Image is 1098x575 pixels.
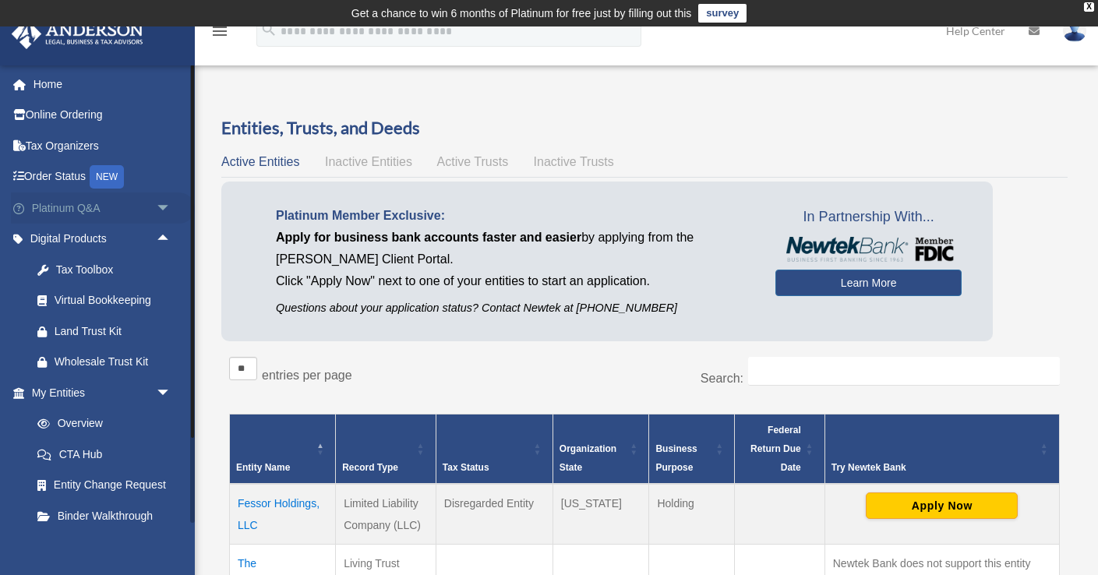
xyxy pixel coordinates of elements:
[22,470,187,501] a: Entity Change Request
[336,414,436,485] th: Record Type: Activate to sort
[831,458,1036,477] div: Try Newtek Bank
[156,192,187,224] span: arrow_drop_down
[560,443,616,473] span: Organization State
[342,462,398,473] span: Record Type
[11,377,187,408] a: My Entitiesarrow_drop_down
[351,4,692,23] div: Get a chance to win 6 months of Platinum for free just by filling out this
[649,484,735,545] td: Holding
[22,439,187,470] a: CTA Hub
[221,155,299,168] span: Active Entities
[22,408,179,439] a: Overview
[276,298,752,318] p: Questions about your application status? Contact Newtek at [PHONE_NUMBER]
[11,161,195,193] a: Order StatusNEW
[750,425,801,473] span: Federal Return Due Date
[11,69,195,100] a: Home
[553,414,649,485] th: Organization State: Activate to sort
[156,224,187,256] span: arrow_drop_up
[1084,2,1094,12] div: close
[553,484,649,545] td: [US_STATE]
[436,484,553,545] td: Disregarded Entity
[210,27,229,41] a: menu
[230,484,336,545] td: Fessor Holdings, LLC
[866,492,1018,519] button: Apply Now
[55,322,175,341] div: Land Trust Kit
[90,165,124,189] div: NEW
[236,462,290,473] span: Entity Name
[260,21,277,38] i: search
[649,414,735,485] th: Business Purpose: Activate to sort
[55,352,175,372] div: Wholesale Trust Kit
[437,155,509,168] span: Active Trusts
[701,372,743,385] label: Search:
[22,316,195,347] a: Land Trust Kit
[276,227,752,270] p: by applying from the [PERSON_NAME] Client Portal.
[1063,19,1086,42] img: User Pic
[55,291,175,310] div: Virtual Bookkeeping
[55,260,175,280] div: Tax Toolbox
[534,155,614,168] span: Inactive Trusts
[276,270,752,292] p: Click "Apply Now" next to one of your entities to start an application.
[775,270,962,296] a: Learn More
[221,116,1068,140] h3: Entities, Trusts, and Deeds
[698,4,747,23] a: survey
[436,414,553,485] th: Tax Status: Activate to sort
[824,414,1059,485] th: Try Newtek Bank : Activate to sort
[11,192,195,224] a: Platinum Q&Aarrow_drop_down
[11,130,195,161] a: Tax Organizers
[783,237,954,262] img: NewtekBankLogoSM.png
[735,414,824,485] th: Federal Return Due Date: Activate to sort
[775,205,962,230] span: In Partnership With...
[262,369,352,382] label: entries per page
[22,254,195,285] a: Tax Toolbox
[325,155,412,168] span: Inactive Entities
[336,484,436,545] td: Limited Liability Company (LLC)
[655,443,697,473] span: Business Purpose
[22,347,195,378] a: Wholesale Trust Kit
[230,414,336,485] th: Entity Name: Activate to invert sorting
[276,205,752,227] p: Platinum Member Exclusive:
[156,377,187,409] span: arrow_drop_down
[11,100,195,131] a: Online Ordering
[276,231,581,244] span: Apply for business bank accounts faster and easier
[7,19,148,49] img: Anderson Advisors Platinum Portal
[443,462,489,473] span: Tax Status
[11,224,195,255] a: Digital Productsarrow_drop_up
[22,285,195,316] a: Virtual Bookkeeping
[210,22,229,41] i: menu
[22,500,187,531] a: Binder Walkthrough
